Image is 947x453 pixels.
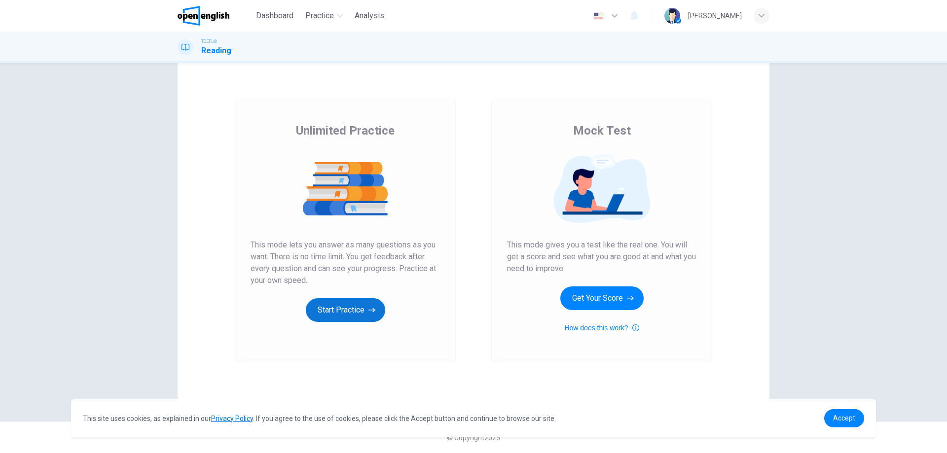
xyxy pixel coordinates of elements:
span: This site uses cookies, as explained in our . If you agree to the use of cookies, please click th... [83,415,556,422]
img: OpenEnglish logo [178,6,229,26]
span: Mock Test [573,123,631,139]
a: OpenEnglish logo [178,6,252,26]
div: cookieconsent [71,399,876,437]
span: This mode gives you a test like the real one. You will get a score and see what you are good at a... [507,239,696,275]
button: Analysis [351,7,388,25]
span: © Copyright 2025 [447,434,500,442]
h1: Reading [201,45,231,57]
button: How does this work? [564,322,639,334]
span: Analysis [355,10,384,22]
span: Dashboard [256,10,293,22]
a: Privacy Policy [211,415,253,422]
span: Practice [305,10,334,22]
img: en [592,12,605,20]
img: Profile picture [664,8,680,24]
span: Accept [833,414,855,422]
button: Dashboard [252,7,297,25]
div: [PERSON_NAME] [688,10,742,22]
a: dismiss cookie message [824,409,864,427]
button: Practice [301,7,347,25]
span: TOEFL® [201,38,217,45]
span: This mode lets you answer as many questions as you want. There is no time limit. You get feedback... [251,239,440,286]
span: Unlimited Practice [296,123,395,139]
button: Get Your Score [560,286,644,310]
button: Start Practice [306,298,385,322]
